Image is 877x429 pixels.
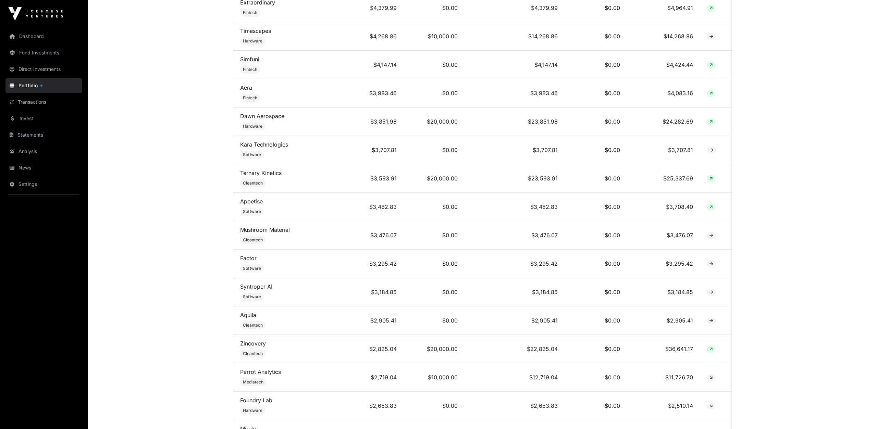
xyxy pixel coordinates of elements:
[404,250,465,278] td: $0.00
[243,209,261,214] span: Software
[627,278,700,306] td: $3,184.85
[240,226,290,233] a: Mushroom Material
[627,51,700,79] td: $4,424.44
[404,22,465,51] td: $10,000.00
[843,396,877,429] iframe: Chat Widget
[465,193,565,221] td: $3,482.83
[404,193,465,221] td: $0.00
[344,136,404,164] td: $3,707.81
[627,193,700,221] td: $3,708.40
[627,136,700,164] td: $3,707.81
[565,363,627,392] td: $0.00
[344,392,404,420] td: $2,653.83
[240,340,266,347] a: Zincovery
[565,306,627,335] td: $0.00
[465,108,565,136] td: $23,851.98
[240,368,281,375] a: Parrot Analytics
[240,56,259,63] a: Simfuni
[243,38,262,44] span: Hardware
[344,250,404,278] td: $3,295.42
[344,221,404,250] td: $3,476.07
[565,136,627,164] td: $0.00
[243,323,263,328] span: Cleantech
[240,27,271,34] a: Timescapes
[240,169,282,176] a: Ternary Kinetics
[627,108,700,136] td: $24,282.69
[404,164,465,193] td: $20,000.00
[243,294,261,300] span: Software
[565,392,627,420] td: $0.00
[565,193,627,221] td: $0.00
[465,278,565,306] td: $3,184.85
[627,221,700,250] td: $3,476.07
[627,22,700,51] td: $14,268.86
[344,306,404,335] td: $2,905.41
[465,363,565,392] td: $12,719.04
[5,45,82,60] a: Fund Investments
[243,237,263,243] span: Cleantech
[240,397,272,404] a: Foundry Lab
[243,152,261,157] span: Software
[344,363,404,392] td: $2,719.04
[565,108,627,136] td: $0.00
[465,136,565,164] td: $3,707.81
[5,62,82,77] a: Direct Investments
[240,84,252,91] a: Aera
[627,79,700,108] td: $4,083.16
[5,94,82,110] a: Transactions
[565,22,627,51] td: $0.00
[465,22,565,51] td: $14,268.86
[565,278,627,306] td: $0.00
[243,95,257,101] span: Fintech
[5,29,82,44] a: Dashboard
[344,335,404,363] td: $2,825.04
[5,78,82,93] a: Portfolio
[344,22,404,51] td: $4,268.86
[404,79,465,108] td: $0.00
[627,392,700,420] td: $2,510.14
[5,111,82,126] a: Invest
[5,144,82,159] a: Analysis
[404,136,465,164] td: $0.00
[243,124,262,129] span: Hardware
[627,306,700,335] td: $2,905.41
[465,392,565,420] td: $2,653.83
[243,408,262,413] span: Hardware
[240,255,257,262] a: Factor
[404,363,465,392] td: $10,000.00
[565,221,627,250] td: $0.00
[465,51,565,79] td: $4,147.14
[465,164,565,193] td: $23,593.91
[627,335,700,363] td: $36,641.17
[344,51,404,79] td: $4,147.14
[565,335,627,363] td: $0.00
[465,250,565,278] td: $3,295.42
[404,278,465,306] td: $0.00
[465,79,565,108] td: $3,983.46
[344,79,404,108] td: $3,983.46
[627,250,700,278] td: $3,295.42
[565,250,627,278] td: $0.00
[5,127,82,142] a: Statements
[465,221,565,250] td: $3,476.07
[627,363,700,392] td: $11,726.70
[404,51,465,79] td: $0.00
[565,51,627,79] td: $0.00
[404,221,465,250] td: $0.00
[404,335,465,363] td: $20,000.00
[243,180,263,186] span: Cleantech
[240,113,284,119] a: Dawn Aerospace
[240,312,256,318] a: Aquila
[465,335,565,363] td: $22,825.04
[5,177,82,192] a: Settings
[5,160,82,175] a: News
[243,266,261,271] span: Software
[243,67,257,72] span: Fintech
[243,351,263,356] span: Cleantech
[565,164,627,193] td: $0.00
[465,306,565,335] td: $2,905.41
[8,7,63,21] img: Icehouse Ventures Logo
[344,164,404,193] td: $3,593.91
[404,392,465,420] td: $0.00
